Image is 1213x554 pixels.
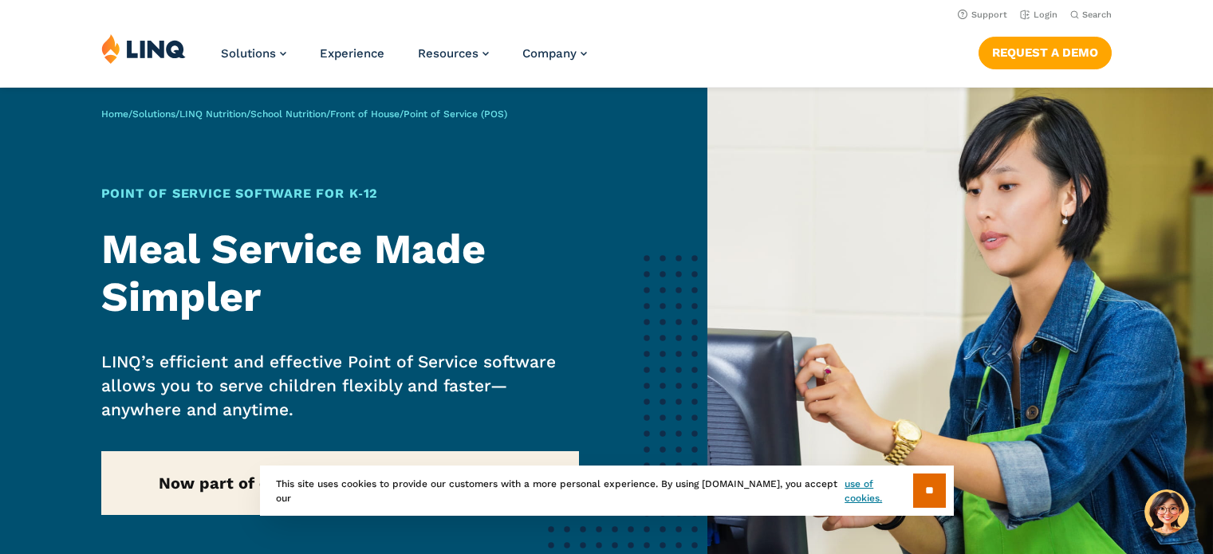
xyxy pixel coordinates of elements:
[101,33,186,64] img: LINQ | K‑12 Software
[404,108,507,120] span: Point of Service (POS)
[221,46,286,61] a: Solutions
[1070,9,1112,21] button: Open Search Bar
[221,33,587,86] nav: Primary Navigation
[101,350,579,422] p: LINQ’s efficient and effective Point of Service software allows you to serve children flexibly an...
[179,108,246,120] a: LINQ Nutrition
[522,46,587,61] a: Company
[418,46,479,61] span: Resources
[418,46,489,61] a: Resources
[1144,489,1189,534] button: Hello, have a question? Let’s chat.
[101,108,507,120] span: / / / / /
[250,108,326,120] a: School Nutrition
[1082,10,1112,20] span: Search
[101,108,128,120] a: Home
[320,46,384,61] a: Experience
[979,33,1112,69] nav: Button Navigation
[159,473,521,493] strong: Now part of our new
[101,184,579,203] h1: Point of Service Software for K‑12
[958,10,1007,20] a: Support
[221,46,276,61] span: Solutions
[1020,10,1057,20] a: Login
[845,477,912,505] a: use of cookies.
[330,108,400,120] a: Front of House
[132,108,175,120] a: Solutions
[979,37,1112,69] a: Request a Demo
[101,225,486,321] strong: Meal Service Made Simpler
[522,46,577,61] span: Company
[260,466,954,516] div: This site uses cookies to provide our customers with a more personal experience. By using [DOMAIN...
